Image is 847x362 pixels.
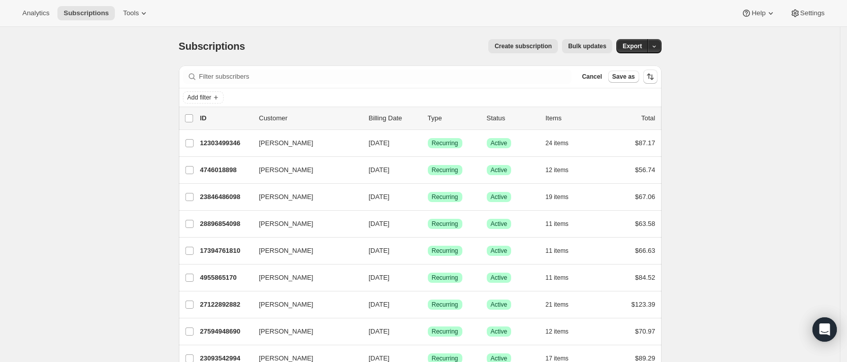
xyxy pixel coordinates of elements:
p: 4746018898 [200,165,251,175]
span: Bulk updates [568,42,606,50]
p: Billing Date [369,113,420,123]
span: Create subscription [494,42,552,50]
button: [PERSON_NAME] [253,270,355,286]
span: Recurring [432,327,458,336]
div: 27122892882[PERSON_NAME][DATE]SuccessRecurringSuccessActive21 items$123.39 [200,298,655,312]
button: 21 items [546,298,580,312]
span: [PERSON_NAME] [259,273,313,283]
span: Recurring [432,166,458,174]
span: Active [491,139,508,147]
span: $123.39 [632,301,655,308]
span: Tools [123,9,139,17]
span: [PERSON_NAME] [259,326,313,337]
p: Customer [259,113,361,123]
div: 27594948690[PERSON_NAME][DATE]SuccessRecurringSuccessActive12 items$70.97 [200,324,655,339]
span: Cancel [582,73,602,81]
div: 17394761810[PERSON_NAME][DATE]SuccessRecurringSuccessActive11 items$66.63 [200,244,655,258]
button: [PERSON_NAME] [253,216,355,232]
span: 21 items [546,301,569,309]
button: Analytics [16,6,55,20]
span: Active [491,247,508,255]
span: [DATE] [369,139,390,147]
button: 12 items [546,324,580,339]
span: [PERSON_NAME] [259,300,313,310]
button: Save as [608,71,639,83]
span: [PERSON_NAME] [259,192,313,202]
span: Active [491,301,508,309]
div: IDCustomerBilling DateTypeStatusItemsTotal [200,113,655,123]
div: 12303499346[PERSON_NAME][DATE]SuccessRecurringSuccessActive24 items$87.17 [200,136,655,150]
button: 24 items [546,136,580,150]
span: [PERSON_NAME] [259,246,313,256]
span: Recurring [432,247,458,255]
button: Subscriptions [57,6,115,20]
p: 17394761810 [200,246,251,256]
span: Active [491,327,508,336]
p: 27594948690 [200,326,251,337]
p: ID [200,113,251,123]
span: Recurring [432,139,458,147]
span: [DATE] [369,220,390,227]
span: $84.52 [635,274,655,281]
span: Subscriptions [64,9,109,17]
button: [PERSON_NAME] [253,297,355,313]
button: Cancel [578,71,606,83]
input: Filter subscribers [199,70,572,84]
span: [DATE] [369,354,390,362]
span: $66.63 [635,247,655,254]
button: Tools [117,6,155,20]
span: 11 items [546,247,569,255]
div: Open Intercom Messenger [812,317,837,342]
p: 27122892882 [200,300,251,310]
div: 4746018898[PERSON_NAME][DATE]SuccessRecurringSuccessActive12 items$56.74 [200,163,655,177]
div: 23846486098[PERSON_NAME][DATE]SuccessRecurringSuccessActive19 items$67.06 [200,190,655,204]
span: Recurring [432,301,458,309]
button: 11 items [546,271,580,285]
p: 28896854098 [200,219,251,229]
span: [DATE] [369,247,390,254]
span: Recurring [432,193,458,201]
div: Items [546,113,597,123]
button: [PERSON_NAME] [253,243,355,259]
button: Create subscription [488,39,558,53]
span: [DATE] [369,301,390,308]
span: Recurring [432,220,458,228]
span: [DATE] [369,327,390,335]
span: 19 items [546,193,569,201]
div: Type [428,113,479,123]
span: Active [491,220,508,228]
span: Recurring [432,274,458,282]
p: Total [641,113,655,123]
span: [DATE] [369,166,390,174]
button: Bulk updates [562,39,612,53]
span: Active [491,193,508,201]
div: 28896854098[PERSON_NAME][DATE]SuccessRecurringSuccessActive11 items$63.58 [200,217,655,231]
p: 23846486098 [200,192,251,202]
button: [PERSON_NAME] [253,135,355,151]
span: 11 items [546,274,569,282]
span: Export [622,42,642,50]
button: Export [616,39,648,53]
span: [PERSON_NAME] [259,219,313,229]
button: Help [735,6,781,20]
span: Subscriptions [179,41,245,52]
span: $89.29 [635,354,655,362]
button: 11 items [546,244,580,258]
span: $56.74 [635,166,655,174]
button: [PERSON_NAME] [253,323,355,340]
button: [PERSON_NAME] [253,189,355,205]
button: 11 items [546,217,580,231]
span: 11 items [546,220,569,228]
div: 4955865170[PERSON_NAME][DATE]SuccessRecurringSuccessActive11 items$84.52 [200,271,655,285]
button: Settings [784,6,831,20]
span: [DATE] [369,193,390,201]
span: [PERSON_NAME] [259,165,313,175]
span: $87.17 [635,139,655,147]
p: 12303499346 [200,138,251,148]
button: [PERSON_NAME] [253,162,355,178]
button: Add filter [183,91,224,104]
p: 4955865170 [200,273,251,283]
button: 12 items [546,163,580,177]
span: $70.97 [635,327,655,335]
span: Add filter [187,93,211,102]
